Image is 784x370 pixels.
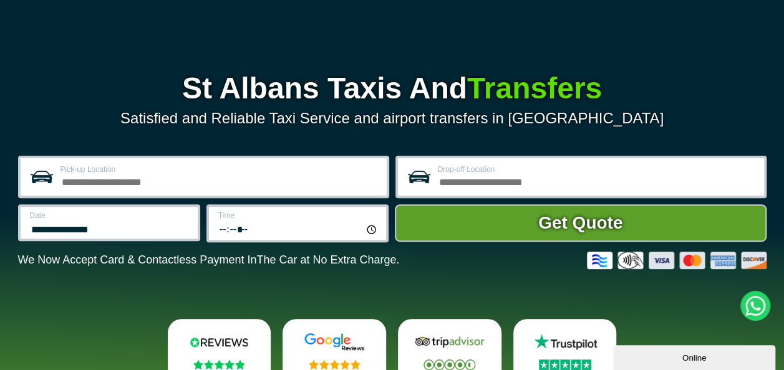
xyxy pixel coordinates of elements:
img: Stars [193,359,245,369]
label: Time [218,212,379,219]
button: Get Quote [395,204,767,242]
label: Pick-up Location [60,166,379,173]
p: We Now Accept Card & Contactless Payment In [18,254,400,267]
label: Drop-off Location [438,166,757,173]
span: Transfers [467,72,602,105]
img: Google [297,333,372,351]
img: Tripadvisor [412,333,487,351]
iframe: chat widget [613,343,778,370]
img: Stars [539,359,591,370]
label: Date [30,212,190,219]
img: Credit And Debit Cards [587,252,767,269]
img: Reviews.io [181,333,256,351]
img: Stars [309,359,361,369]
img: Stars [423,359,475,370]
img: Trustpilot [528,333,603,351]
h1: St Albans Taxis And [18,74,767,103]
p: Satisfied and Reliable Taxi Service and airport transfers in [GEOGRAPHIC_DATA] [18,110,767,127]
span: The Car at No Extra Charge. [256,254,399,266]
